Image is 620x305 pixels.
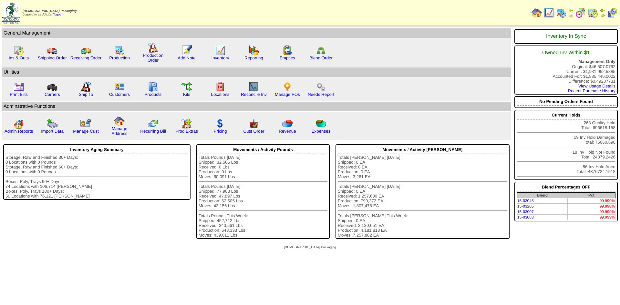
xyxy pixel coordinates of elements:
[114,45,125,56] img: calendarprod.gif
[215,118,225,129] img: dollar.gif
[47,45,57,56] img: truck.gif
[338,155,507,238] div: Totals [PERSON_NAME] [DATE]: Shipped: 0 EA Received: 0 EA Production: 0 EA Moves: 3,261 EA Totals...
[148,118,158,129] img: reconcile.gif
[143,53,163,63] a: Production Order
[517,47,615,59] div: Owned Inv Within $1
[282,118,293,129] img: pie_chart.png
[517,215,534,219] a: 15-03083
[568,204,615,209] td: 99.998%
[244,56,263,60] a: Reporting
[181,45,192,56] img: orders.gif
[211,92,229,97] a: Locations
[53,13,64,16] a: (logout)
[80,118,92,129] img: managecust.png
[148,82,158,92] img: cabinet.gif
[2,102,511,111] td: Adminstrative Functions
[556,8,566,18] img: calendarprod.gif
[275,92,300,97] a: Manage POs
[79,92,93,97] a: Ship To
[178,56,196,60] a: Add Note
[243,129,264,134] a: Cust Order
[282,45,293,56] img: workorder.gif
[575,8,586,18] img: calendarblend.gif
[148,43,158,53] img: factory.gif
[23,9,77,16] span: Logged in as Jdexter
[568,8,573,13] img: arrowleft.gif
[517,198,534,203] a: 15-03045
[14,118,24,129] img: graph2.png
[14,82,24,92] img: invoice2.gif
[568,88,615,93] a: Recent Purchase History
[2,67,511,77] td: Utilities
[73,129,98,134] a: Manage Cust
[183,92,190,97] a: Kits
[517,97,615,106] div: No Pending Orders Found
[532,8,542,18] img: home.gif
[212,56,229,60] a: Inventory
[517,30,615,43] div: Inventory In Sync
[70,56,101,60] a: Receiving Order
[607,8,617,18] img: calendarcustomer.gif
[38,56,67,60] a: Shipping Order
[109,56,130,60] a: Production
[568,198,615,204] td: 99.999%
[249,118,259,129] img: cust_order.png
[47,82,57,92] img: truck3.gif
[199,155,327,238] div: Totals Pounds [DATE]: Shipped: 32,506 Lbs Received: 0 Lbs Production: 0 Lbs Moves: 60,091 Lbs Tot...
[10,92,28,97] a: Print Bills
[308,92,334,97] a: Needs Report
[45,92,60,97] a: Carriers
[517,204,534,208] a: 15-03205
[280,56,295,60] a: Empties
[316,45,326,56] img: network.png
[175,129,198,134] a: Prod Extras
[588,8,598,18] img: calendarinout.gif
[282,82,293,92] img: po.png
[199,146,327,154] div: Movements / Activity Pounds
[316,118,326,129] img: pie_chart2.png
[517,193,567,198] th: Blend
[568,209,615,215] td: 99.999%
[140,129,166,134] a: Recurring Bill
[9,56,29,60] a: Ins & Outs
[279,129,296,134] a: Revenue
[109,92,130,97] a: Customers
[514,46,618,95] div: Original: $46,507.0792 Current: $1,931,952.5885 Accounted For: $1,885,446.0022 Difference: $0.492...
[568,13,573,18] img: arrowright.gif
[338,146,507,154] div: Movements / Activity [PERSON_NAME]
[2,2,20,24] img: zoroco-logo-small.webp
[600,8,605,13] img: arrowleft.gif
[215,82,225,92] img: locations.gif
[544,8,554,18] img: line_graph.gif
[600,13,605,18] img: arrowright.gif
[249,45,259,56] img: graph.gif
[517,209,534,214] a: 15-03007
[568,215,615,220] td: 99.999%
[181,82,192,92] img: workflow.gif
[47,118,57,129] img: import.gif
[568,193,615,198] th: Pct
[517,183,615,191] div: Blend Percentages OFF
[114,116,125,126] img: home.gif
[309,56,333,60] a: Blend Order
[14,45,24,56] img: calendarinout.gif
[214,129,227,134] a: Pricing
[312,129,331,134] a: Expenses
[112,126,128,136] a: Manage Address
[81,82,91,92] img: factory2.gif
[5,129,33,134] a: Admin Reports
[517,111,615,119] div: Current Holds
[81,45,91,56] img: truck2.gif
[5,155,188,198] div: Storage, Raw and Finished 30+ Days: 0 Locations with 0 Pounds Storage, Raw and Finished 60+ Days:...
[284,246,336,249] span: [DEMOGRAPHIC_DATA] Packaging
[41,129,64,134] a: Import Data
[114,82,125,92] img: customers.gif
[316,82,326,92] img: workflow.png
[249,82,259,92] img: line_graph2.gif
[5,146,188,154] div: Inventory Aging Summary
[517,59,615,64] div: Management Only
[215,45,225,56] img: line_graph.gif
[181,118,192,129] img: prodextras.gif
[2,28,511,38] td: General Management
[145,92,162,97] a: Products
